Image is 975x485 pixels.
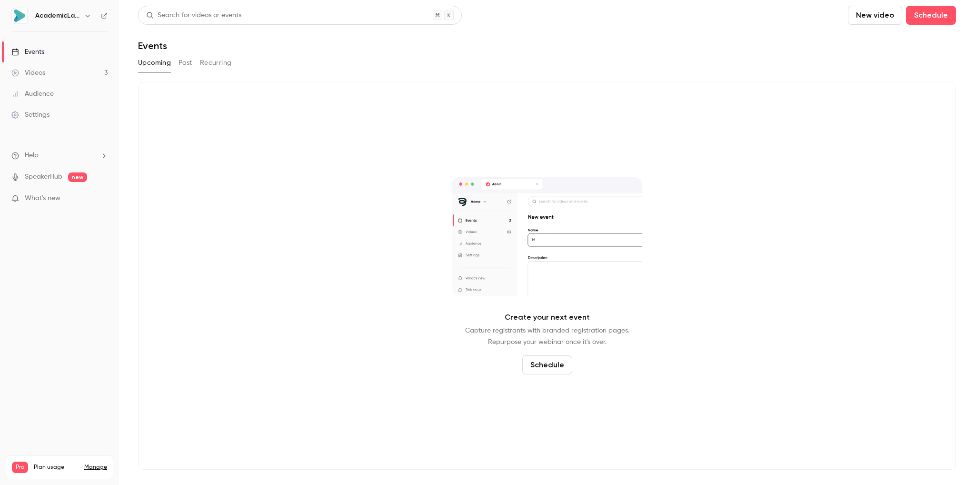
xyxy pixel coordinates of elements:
button: Schedule [522,355,572,374]
div: Settings [11,110,50,120]
button: Schedule [906,6,956,25]
div: Events [11,47,44,57]
span: Help [25,151,39,161]
p: Capture registrants with branded registration pages. Repurpose your webinar once it's over. [465,325,629,348]
a: SpeakerHub [25,172,62,182]
span: Plan usage [34,464,79,471]
button: Recurring [200,55,232,71]
div: Videos [11,68,45,78]
span: What's new [25,193,60,203]
a: Manage [84,464,107,471]
button: Upcoming [138,55,171,71]
li: help-dropdown-opener [11,151,108,161]
h6: AcademicLabs [35,11,80,20]
div: Search for videos or events [146,10,241,20]
p: Create your next event [505,312,590,323]
button: New video [848,6,902,25]
img: AcademicLabs [12,8,27,23]
div: Audience [11,89,54,99]
span: Pro [12,462,28,473]
span: new [68,172,87,182]
button: Past [179,55,192,71]
h1: Events [138,40,167,51]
